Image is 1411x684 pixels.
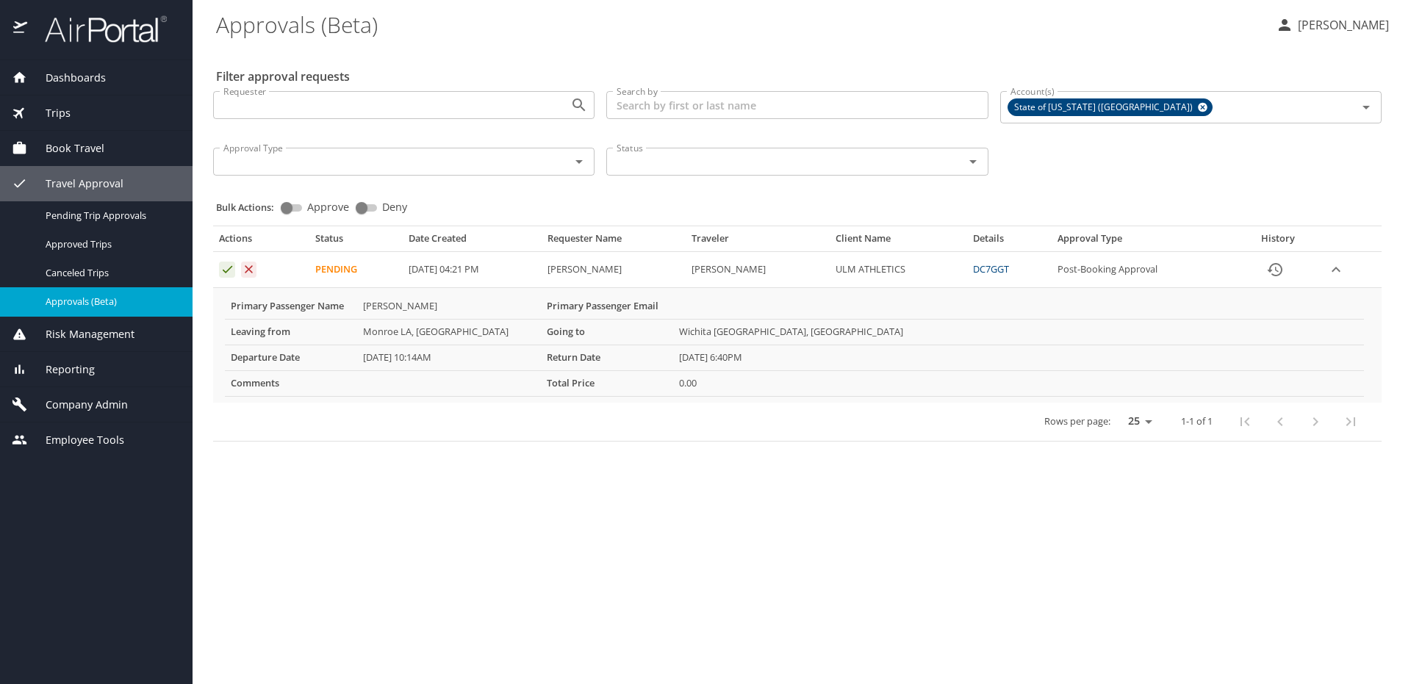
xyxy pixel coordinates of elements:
span: Risk Management [27,326,134,342]
th: Going to [541,319,673,345]
img: airportal-logo.png [29,15,167,43]
span: Pending Trip Approvals [46,209,175,223]
div: State of [US_STATE] ([GEOGRAPHIC_DATA]) [1008,98,1213,116]
span: Travel Approval [27,176,123,192]
p: Rows per page: [1044,417,1110,426]
th: Actions [213,232,309,251]
th: Total Price [541,370,673,396]
td: Wichita [GEOGRAPHIC_DATA], [GEOGRAPHIC_DATA] [673,319,1364,345]
button: Open [1356,97,1376,118]
input: Search by first or last name [606,91,988,119]
th: Client Name [830,232,967,251]
span: Employee Tools [27,432,124,448]
button: [PERSON_NAME] [1270,12,1395,38]
p: 1-1 of 1 [1181,417,1213,426]
p: [PERSON_NAME] [1293,16,1389,34]
td: 0.00 [673,370,1364,396]
select: rows per page [1116,411,1157,433]
button: expand row [1325,259,1347,281]
td: [PERSON_NAME] [542,252,686,288]
h1: Approvals (Beta) [216,1,1264,47]
span: Canceled Trips [46,266,175,280]
table: More info for approvals [225,294,1364,397]
span: Trips [27,105,71,121]
span: Company Admin [27,397,128,413]
th: Requester Name [542,232,686,251]
th: Return Date [541,345,673,370]
span: Approve [307,202,349,212]
th: Primary Passenger Name [225,294,357,319]
th: Leaving from [225,319,357,345]
td: [PERSON_NAME] [686,252,830,288]
span: Reporting [27,361,95,378]
span: Approved Trips [46,237,175,251]
th: Primary Passenger Email [541,294,673,319]
th: Traveler [686,232,830,251]
td: Monroe LA, [GEOGRAPHIC_DATA] [357,319,541,345]
p: Bulk Actions: [216,201,286,214]
th: Approval Type [1052,232,1236,251]
td: [DATE] 04:21 PM [403,252,541,288]
button: Open [963,151,983,172]
span: Deny [382,202,407,212]
td: Pending [309,252,403,288]
table: Approval table [213,232,1382,442]
h2: Filter approval requests [216,65,350,88]
td: ULM ATHLETICS [830,252,967,288]
td: Post-Booking Approval [1052,252,1236,288]
span: State of [US_STATE] ([GEOGRAPHIC_DATA]) [1008,100,1202,115]
span: Book Travel [27,140,104,156]
button: Deny request [241,262,257,278]
span: Approvals (Beta) [46,295,175,309]
th: Details [967,232,1052,251]
button: Open [569,151,589,172]
td: [PERSON_NAME] [357,294,541,319]
td: [DATE] 6:40PM [673,345,1364,370]
img: icon-airportal.png [13,15,29,43]
td: [DATE] 10:14AM [357,345,541,370]
th: Status [309,232,403,251]
a: DC7GGT [973,262,1009,276]
th: History [1236,232,1319,251]
th: Departure Date [225,345,357,370]
span: Dashboards [27,70,106,86]
th: Date Created [403,232,541,251]
button: History [1257,252,1293,287]
th: Comments [225,370,357,396]
button: Open [569,95,589,115]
